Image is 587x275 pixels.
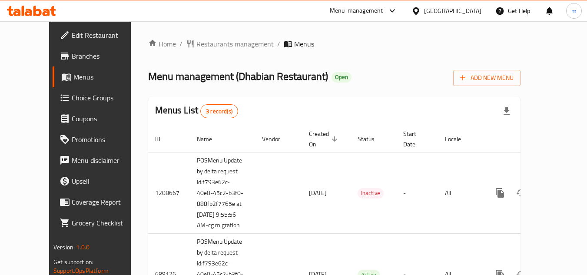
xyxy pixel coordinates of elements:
a: Menus [53,66,147,87]
span: Menus [294,39,314,49]
span: Menu disclaimer [72,155,140,166]
span: Choice Groups [72,93,140,103]
span: Locale [445,134,472,144]
span: Get support on: [53,256,93,268]
h2: Menus List [155,104,238,118]
a: Home [148,39,176,49]
div: [GEOGRAPHIC_DATA] [424,6,481,16]
td: POSMenu Update by delta request Id:f793e62c-40e0-45c2-b3f0-888fb2f7765e at [DATE] 9:55:56 AM-cg m... [190,152,255,234]
span: Grocery Checklist [72,218,140,228]
span: Add New Menu [460,73,514,83]
span: Vendor [262,134,292,144]
td: - [396,152,438,234]
span: Edit Restaurant [72,30,140,40]
span: Upsell [72,176,140,186]
span: Inactive [358,188,384,198]
div: Open [332,72,352,83]
span: Coverage Report [72,197,140,207]
div: Export file [496,101,517,122]
td: 1208667 [148,152,190,234]
a: Grocery Checklist [53,212,147,233]
li: / [179,39,182,49]
li: / [277,39,280,49]
a: Edit Restaurant [53,25,147,46]
span: Branches [72,51,140,61]
span: Restaurants management [196,39,274,49]
a: Menu disclaimer [53,150,147,171]
div: Menu-management [330,6,383,16]
a: Coupons [53,108,147,129]
span: Menus [73,72,140,82]
span: Start Date [403,129,428,149]
div: Inactive [358,188,384,199]
th: Actions [483,126,580,152]
span: 3 record(s) [201,107,238,116]
a: Coverage Report [53,192,147,212]
a: Promotions [53,129,147,150]
nav: breadcrumb [148,39,521,49]
span: [DATE] [309,187,327,199]
button: Add New Menu [453,70,521,86]
span: Open [332,73,352,81]
button: more [490,182,511,203]
a: Upsell [53,171,147,192]
a: Restaurants management [186,39,274,49]
a: Choice Groups [53,87,147,108]
span: ID [155,134,172,144]
span: Status [358,134,386,144]
span: m [571,6,577,16]
span: Created On [309,129,340,149]
span: Name [197,134,223,144]
span: Coupons [72,113,140,124]
td: All [438,152,483,234]
button: Change Status [511,182,531,203]
a: Branches [53,46,147,66]
span: 1.0.0 [76,242,90,253]
span: Promotions [72,134,140,145]
span: Version: [53,242,75,253]
div: Total records count [200,104,238,118]
span: Menu management ( Dhabian Restaurant ) [148,66,328,86]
